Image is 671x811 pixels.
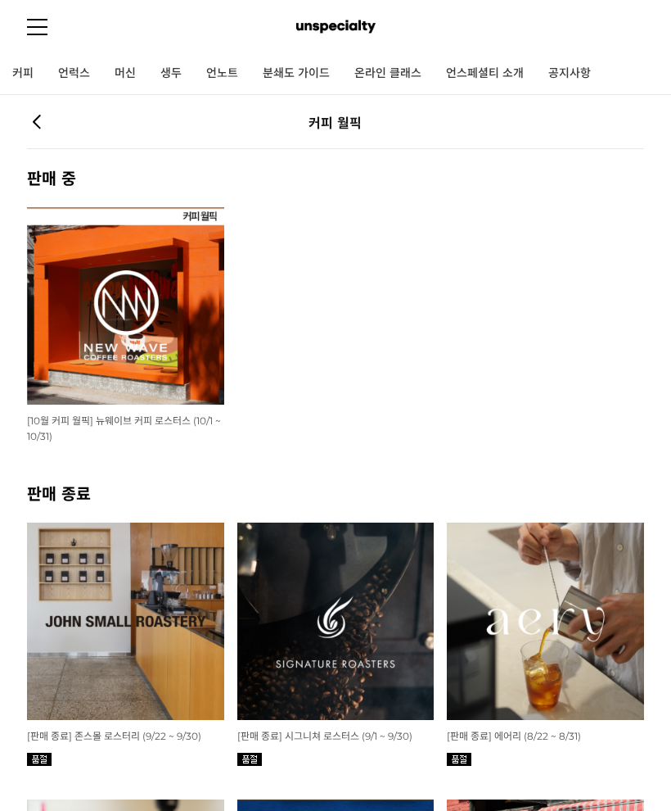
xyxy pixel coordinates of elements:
a: [판매 종료] 존스몰 로스터리 (9/22 ~ 9/30) [27,729,201,742]
img: [판매 종료] 존스몰 로스터리 (9/22 ~ 9/30) [27,523,224,720]
a: 언럭스 [46,53,102,94]
img: [판매 종료] 시그니쳐 로스터스 (9/1 ~ 9/30) [237,523,435,720]
img: 품절 [27,753,52,766]
a: [판매 종료] 에어리 (8/22 ~ 8/31) [447,729,581,742]
a: [10월 커피 월픽] 뉴웨이브 커피 로스터스 (10/1 ~ 10/31) [27,414,221,442]
a: 언스페셜티 소개 [434,53,536,94]
h2: 커피 월픽 [73,112,597,132]
a: 생두 [148,53,194,94]
h2: 판매 종료 [27,481,644,505]
a: [판매 종료] 시그니쳐 로스터스 (9/1 ~ 9/30) [237,729,412,742]
span: [10월 커피 월픽] 뉴웨이브 커피 로스터스 (10/1 ~ 10/31) [27,415,221,442]
img: 언스페셜티 몰 [296,15,376,39]
h2: 판매 중 [27,165,644,189]
a: 온라인 클래스 [342,53,434,94]
a: 머신 [102,53,148,94]
img: [10월 커피 월픽] 뉴웨이브 커피 로스터스 (10/1 ~ 10/31) [27,207,224,405]
img: 8월 커피 스몰 월픽 에어리 [447,523,644,720]
img: 품절 [447,753,471,766]
a: 공지사항 [536,53,603,94]
img: 품절 [237,753,262,766]
a: 언노트 [194,53,250,94]
a: 뒤로가기 [27,112,47,133]
a: 분쇄도 가이드 [250,53,342,94]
